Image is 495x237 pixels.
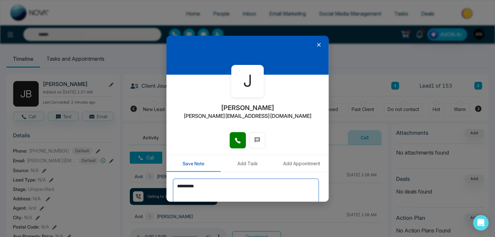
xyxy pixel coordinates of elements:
[221,104,274,112] h2: [PERSON_NAME]
[243,69,252,93] span: J
[221,155,275,172] button: Add Task
[473,215,489,231] div: Open Intercom Messenger
[184,113,312,119] h2: [PERSON_NAME][EMAIL_ADDRESS][DOMAIN_NAME]
[274,155,329,172] button: Add Appointment
[166,155,221,172] button: Save Note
